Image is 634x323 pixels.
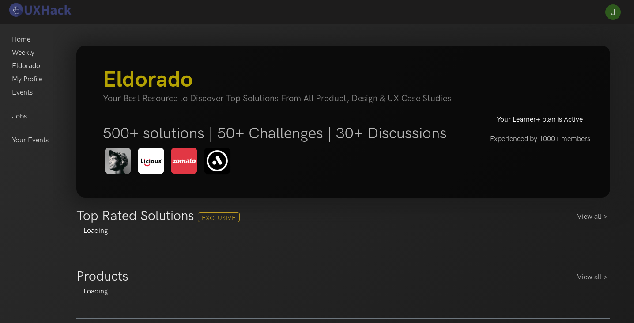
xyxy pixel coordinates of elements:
[76,286,610,297] div: Loading
[12,110,27,123] a: Jobs
[76,226,610,236] div: Loading
[577,272,610,283] a: View all >
[605,4,621,20] img: Your profile pic
[12,33,30,46] a: Home
[103,67,460,93] h3: Eldorado
[577,212,610,222] a: View all >
[12,60,40,73] a: Eldorado
[474,115,606,124] h6: Your Learner+ plan is Active
[12,73,42,86] a: My Profile
[103,124,460,143] h5: 500+ solutions | 50+ Challenges | 30+ Discussions
[474,130,606,148] h5: Experienced by 1000+ members
[12,46,34,60] a: Weekly
[103,93,460,104] h4: Your Best Resource to Discover Top Solutions From All Product, Design & UX Case Studies
[198,212,240,222] span: Exclusive
[103,146,236,176] img: eldorado-banner-1.png
[12,134,49,147] a: Your Events
[76,269,128,285] h3: Products
[76,208,194,224] h3: Top Rated Solutions
[7,2,73,18] img: UXHack logo
[12,86,33,99] a: Events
